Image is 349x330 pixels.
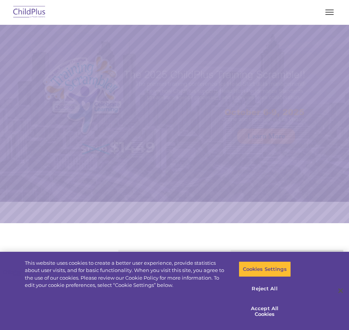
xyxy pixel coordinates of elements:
[237,129,295,144] a: Learn More
[11,3,47,21] img: ChildPlus by Procare Solutions
[239,281,291,297] button: Reject All
[332,282,349,299] button: Close
[239,301,291,322] button: Accept All Cookies
[239,261,291,277] button: Cookies Settings
[25,259,228,289] div: This website uses cookies to create a better user experience, provide statistics about user visit...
